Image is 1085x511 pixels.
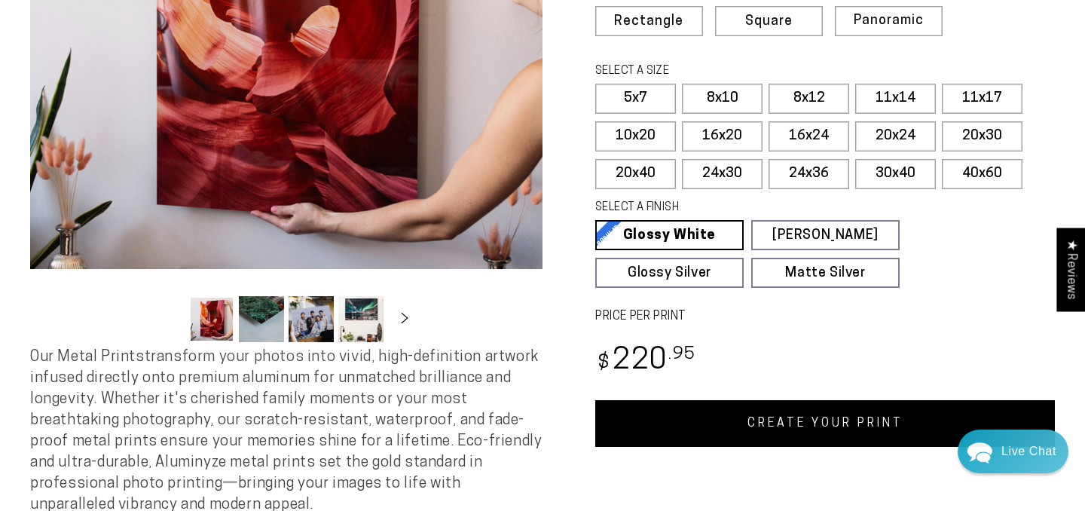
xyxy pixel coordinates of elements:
bdi: 220 [595,347,695,376]
label: 10x20 [595,121,676,151]
label: 20x40 [595,159,676,189]
label: 30x40 [855,159,936,189]
legend: SELECT A SIZE [595,63,865,80]
a: [PERSON_NAME] [751,220,900,250]
button: Load image 3 in gallery view [289,296,334,342]
button: Load image 2 in gallery view [239,296,284,342]
button: Load image 1 in gallery view [189,296,234,342]
label: 20x30 [942,121,1022,151]
a: Glossy White [595,220,744,250]
label: 40x60 [942,159,1022,189]
a: Matte Silver [751,258,900,288]
label: 24x36 [769,159,849,189]
div: Contact Us Directly [1001,430,1056,473]
sup: .95 [668,346,695,363]
label: 24x30 [682,159,763,189]
div: Chat widget toggle [958,430,1068,473]
div: Click to open Judge.me floating reviews tab [1056,228,1085,311]
label: 8x12 [769,84,849,114]
button: Slide right [388,303,421,336]
button: Load image 4 in gallery view [338,296,384,342]
button: Slide left [151,303,185,336]
label: 16x20 [682,121,763,151]
label: 5x7 [595,84,676,114]
label: 8x10 [682,84,763,114]
span: Panoramic [854,14,924,28]
a: CREATE YOUR PRINT [595,400,1055,447]
span: $ [598,353,610,374]
label: 16x24 [769,121,849,151]
label: 11x14 [855,84,936,114]
label: PRICE PER PRINT [595,308,1055,326]
label: 20x24 [855,121,936,151]
label: 11x17 [942,84,1022,114]
span: Square [745,15,793,29]
legend: SELECT A FINISH [595,200,865,216]
a: Glossy Silver [595,258,744,288]
span: Rectangle [614,15,683,29]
